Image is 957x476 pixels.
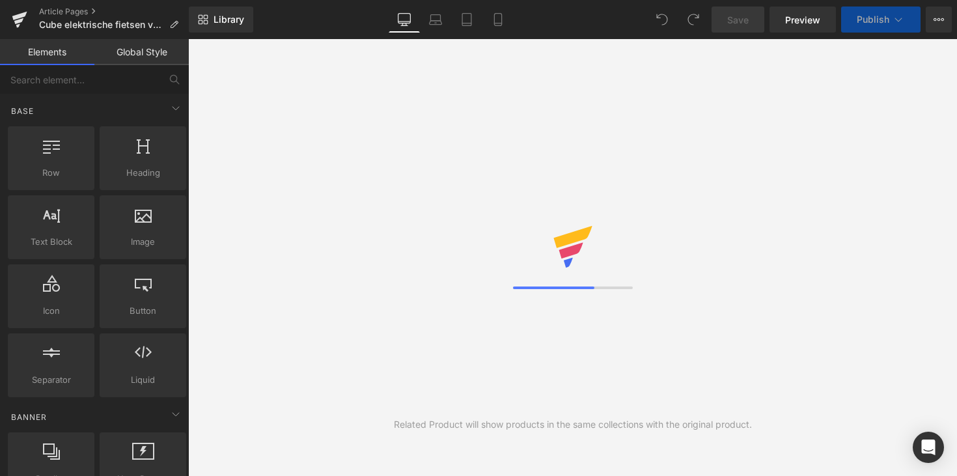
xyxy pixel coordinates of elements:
span: Row [12,166,90,180]
a: Desktop [389,7,420,33]
a: New Library [189,7,253,33]
span: Separator [12,373,90,387]
span: Cube elektrische fietsen vs Giant e-bikes: welke past bij jou? [39,20,164,30]
div: Related Product will show products in the same collections with the original product. [394,417,752,432]
span: Heading [104,166,182,180]
a: Mobile [482,7,514,33]
span: Library [214,14,244,25]
span: Button [104,304,182,318]
span: Banner [10,411,48,423]
span: Preview [785,13,820,27]
span: Text Block [12,235,90,249]
span: Save [727,13,749,27]
button: Publish [841,7,921,33]
span: Icon [12,304,90,318]
span: Publish [857,14,889,25]
div: Open Intercom Messenger [913,432,944,463]
span: Liquid [104,373,182,387]
button: Redo [680,7,706,33]
a: Preview [770,7,836,33]
button: Undo [649,7,675,33]
a: Global Style [94,39,189,65]
a: Tablet [451,7,482,33]
span: Base [10,105,35,117]
a: Laptop [420,7,451,33]
a: Article Pages [39,7,189,17]
span: Image [104,235,182,249]
button: More [926,7,952,33]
